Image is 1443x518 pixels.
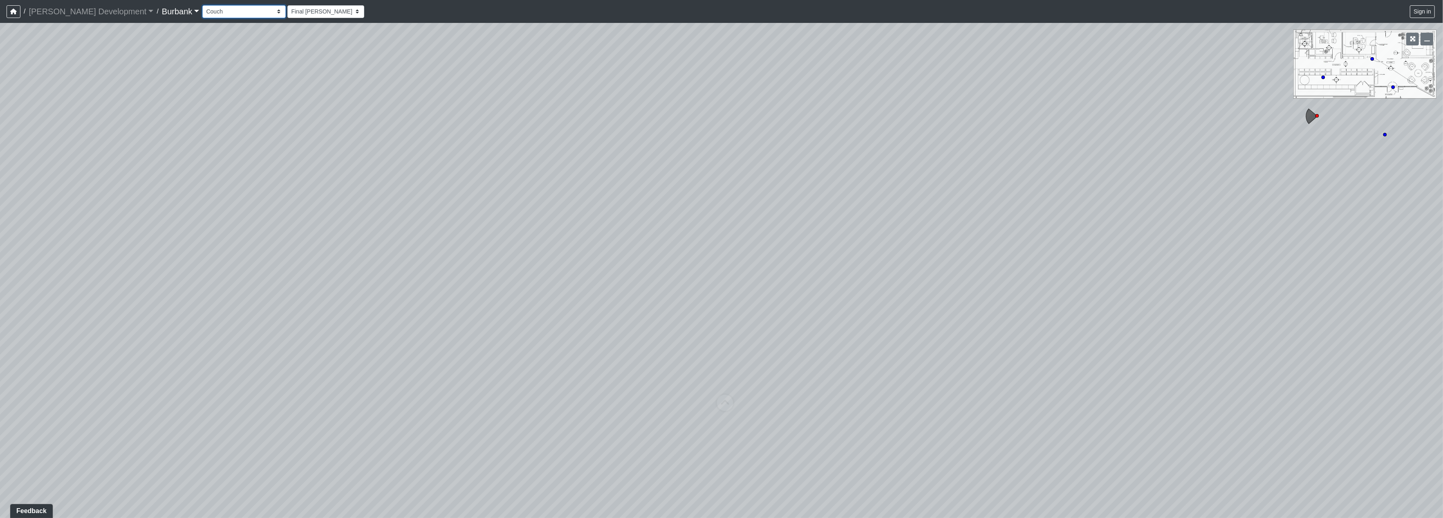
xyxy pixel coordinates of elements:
span: / [20,3,29,20]
iframe: Ybug feedback widget [6,502,54,518]
a: Burbank [162,3,199,20]
a: [PERSON_NAME] Development [29,3,153,20]
span: / [153,3,161,20]
button: Sign in [1410,5,1435,18]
